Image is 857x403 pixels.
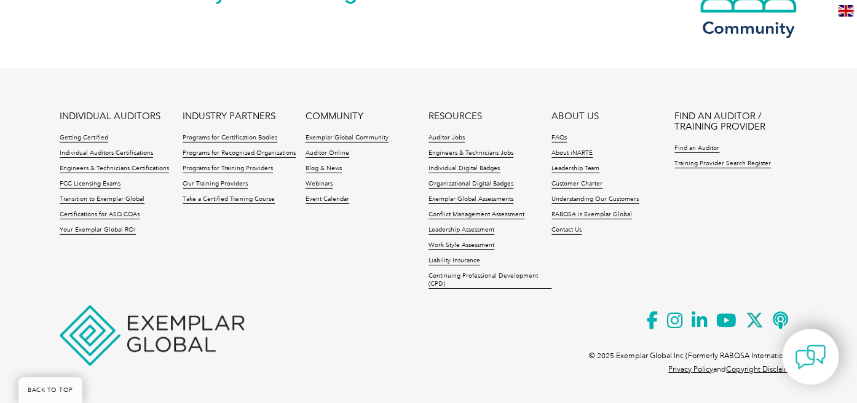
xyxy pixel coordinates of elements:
a: Leadership Team [551,165,599,173]
a: Take a Certified Training Course [183,195,275,204]
a: Your Exemplar Global ROI [60,226,136,235]
a: Auditor Online [306,149,349,158]
a: Individual Auditors Certifications [60,149,153,158]
a: Training Provider Search Register [674,160,771,168]
a: INDUSTRY PARTNERS [183,111,275,122]
img: en [838,5,853,17]
a: Privacy Policy [668,365,713,374]
a: Event Calendar [306,195,349,204]
a: Certifications for ASQ CQAs [60,211,140,219]
p: © 2025 Exemplar Global Inc (Formerly RABQSA International). [589,349,797,362]
a: FAQs [551,134,567,143]
a: Engineers & Technicians Certifications [60,165,169,173]
a: RABQSA is Exemplar Global [551,211,632,219]
a: BACK TO TOP [18,377,82,403]
a: INDIVIDUAL AUDITORS [60,111,160,122]
a: Auditor Jobs [428,134,465,143]
a: FCC Licensing Exams [60,180,120,189]
a: Individual Digital Badges [428,165,500,173]
a: Transition to Exemplar Global [60,195,144,204]
p: and [668,362,797,376]
img: contact-chat.png [795,342,826,372]
a: ABOUT US [551,111,599,122]
a: Blog & News [306,165,342,173]
a: About iNARTE [551,149,593,158]
a: Liability Insurance [428,257,480,265]
a: Programs for Certification Bodies [183,134,277,143]
a: Understanding Our Customers [551,195,639,204]
a: Organizational Digital Badges [428,180,513,189]
a: Our Training Providers [183,180,248,189]
a: Webinars [306,180,333,189]
a: Leadership Assessment [428,226,494,235]
h3: Community [699,20,797,36]
a: Work Style Assessment [428,241,494,250]
a: Exemplar Global Assessments [428,195,513,204]
a: Programs for Training Providers [183,165,273,173]
a: Continuing Professional Development (CPD) [428,272,551,289]
a: Conflict Management Assessment [428,211,524,219]
a: Getting Certified [60,134,108,143]
a: Copyright Disclaimer [726,365,797,374]
a: COMMUNITY [306,111,363,122]
a: Programs for Recognized Organizations [183,149,296,158]
img: Exemplar Global [60,305,244,366]
a: FIND AN AUDITOR / TRAINING PROVIDER [674,111,797,132]
a: Exemplar Global Community [306,134,389,143]
a: Contact Us [551,226,582,235]
a: Find an Auditor [674,144,719,153]
a: RESOURCES [428,111,482,122]
a: Customer Charter [551,180,602,189]
a: Engineers & Technicians Jobs [428,149,513,158]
